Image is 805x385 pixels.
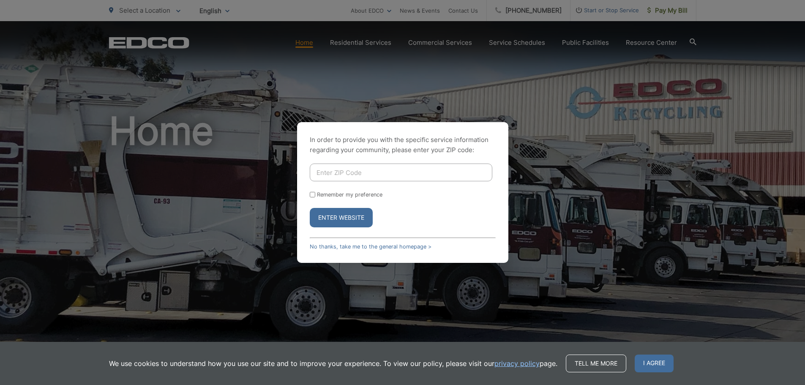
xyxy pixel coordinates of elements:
p: In order to provide you with the specific service information regarding your community, please en... [310,135,496,155]
a: No thanks, take me to the general homepage > [310,243,431,250]
input: Enter ZIP Code [310,164,492,181]
label: Remember my preference [317,191,382,198]
span: I agree [635,355,674,372]
p: We use cookies to understand how you use our site and to improve your experience. To view our pol... [109,358,557,369]
button: Enter Website [310,208,373,227]
a: privacy policy [494,358,540,369]
a: Tell me more [566,355,626,372]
